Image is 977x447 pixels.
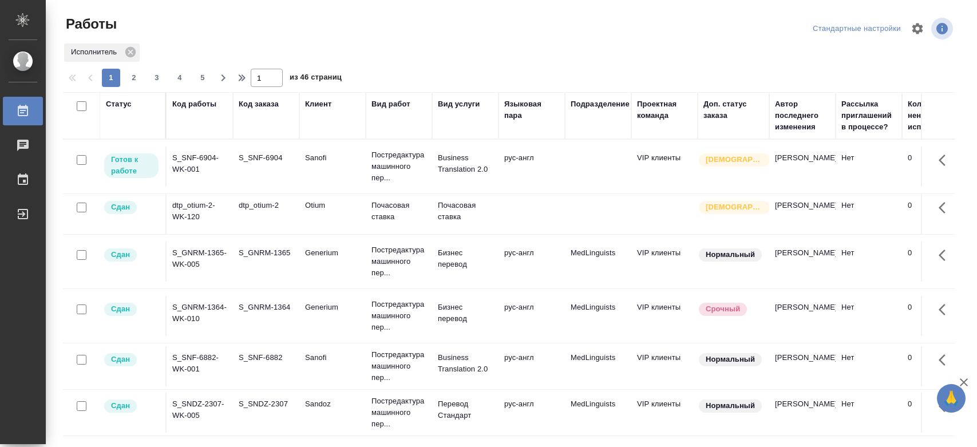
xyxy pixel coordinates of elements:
[371,149,426,184] p: Постредактура машинного пер...
[71,46,121,58] p: Исполнитель
[438,398,493,421] p: Перевод Стандарт
[932,242,959,269] button: Здесь прячутся важные кнопки
[908,98,976,133] div: Кол-во неназначенных исполнителей
[371,200,426,223] p: Почасовая ставка
[769,147,836,187] td: [PERSON_NAME]
[103,200,160,215] div: Менеджер проверил работу исполнителя, передает ее на следующий этап
[565,296,631,336] td: MedLinguists
[305,247,360,259] p: Generium
[631,393,698,433] td: VIP клиенты
[775,98,830,133] div: Автор последнего изменения
[769,242,836,282] td: [PERSON_NAME]
[103,302,160,317] div: Менеджер проверил работу исполнителя, передает ее на следующий этап
[148,72,166,84] span: 3
[637,98,692,121] div: Проектная команда
[239,98,279,110] div: Код заказа
[438,247,493,270] p: Бизнес перевод
[167,296,233,336] td: S_GNRM-1364-WK-010
[438,352,493,375] p: Business Translation 2.0
[631,346,698,386] td: VIP клиенты
[438,152,493,175] p: Business Translation 2.0
[703,98,764,121] div: Доп. статус заказа
[438,200,493,223] p: Почасовая ставка
[167,346,233,386] td: S_SNF-6882-WK-001
[111,303,130,315] p: Сдан
[167,393,233,433] td: S_SNDZ-2307-WK-005
[937,384,966,413] button: 🙏
[371,244,426,279] p: Постредактура машинного пер...
[836,147,902,187] td: Нет
[371,349,426,383] p: Постредактура машинного пер...
[571,98,630,110] div: Подразделение
[706,201,763,213] p: [DEMOGRAPHIC_DATA]
[64,43,140,62] div: Исполнитель
[932,346,959,374] button: Здесь прячутся важные кнопки
[239,200,294,211] div: dtp_otium-2
[125,72,143,84] span: 2
[565,393,631,433] td: MedLinguists
[499,393,565,433] td: рус-англ
[239,302,294,313] div: S_GNRM-1364
[305,352,360,363] p: Sanofi
[706,354,755,365] p: Нормальный
[111,400,130,412] p: Сдан
[111,249,130,260] p: Сдан
[836,194,902,234] td: Нет
[836,296,902,336] td: Нет
[111,154,152,177] p: Готов к работе
[499,346,565,386] td: рус-англ
[942,386,961,410] span: 🙏
[193,72,212,84] span: 5
[305,302,360,313] p: Generium
[239,352,294,363] div: S_SNF-6882
[171,69,189,87] button: 4
[193,69,212,87] button: 5
[769,346,836,386] td: [PERSON_NAME]
[706,249,755,260] p: Нормальный
[904,15,931,42] span: Настроить таблицу
[504,98,559,121] div: Языковая пара
[499,242,565,282] td: рус-англ
[371,98,410,110] div: Вид работ
[932,194,959,221] button: Здесь прячутся важные кнопки
[111,354,130,365] p: Сдан
[103,247,160,263] div: Менеджер проверил работу исполнителя, передает ее на следующий этап
[239,247,294,259] div: S_GNRM-1365
[438,302,493,325] p: Бизнес перевод
[171,72,189,84] span: 4
[125,69,143,87] button: 2
[239,152,294,164] div: S_SNF-6904
[706,154,763,165] p: [DEMOGRAPHIC_DATA]
[931,18,955,39] span: Посмотреть информацию
[111,201,130,213] p: Сдан
[438,98,480,110] div: Вид услуги
[499,147,565,187] td: рус-англ
[167,194,233,234] td: dtp_otium-2-WK-120
[148,69,166,87] button: 3
[63,15,117,33] span: Работы
[239,398,294,410] div: S_SNDZ-2307
[769,194,836,234] td: [PERSON_NAME]
[172,98,216,110] div: Код работы
[305,152,360,164] p: Sanofi
[769,393,836,433] td: [PERSON_NAME]
[836,346,902,386] td: Нет
[769,296,836,336] td: [PERSON_NAME]
[631,296,698,336] td: VIP клиенты
[565,346,631,386] td: MedLinguists
[371,299,426,333] p: Постредактура машинного пер...
[167,147,233,187] td: S_SNF-6904-WK-001
[631,147,698,187] td: VIP клиенты
[305,98,331,110] div: Клиент
[371,395,426,430] p: Постредактура машинного пер...
[841,98,896,133] div: Рассылка приглашений в процессе?
[836,393,902,433] td: Нет
[103,398,160,414] div: Менеджер проверил работу исполнителя, передает ее на следующий этап
[836,242,902,282] td: Нет
[167,242,233,282] td: S_GNRM-1365-WK-005
[932,296,959,323] button: Здесь прячутся важные кнопки
[932,147,959,174] button: Здесь прячутся важные кнопки
[810,20,904,38] div: split button
[103,352,160,367] div: Менеджер проверил работу исполнителя, передает ее на следующий этап
[631,242,698,282] td: VIP клиенты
